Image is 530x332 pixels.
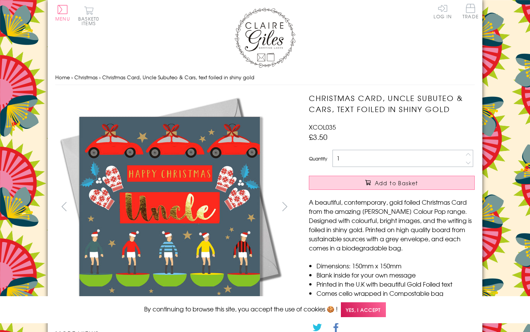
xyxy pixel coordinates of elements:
[55,93,284,321] img: Christmas Card, Uncle Subuteo & Cars, text foiled in shiny gold
[82,15,99,27] span: 0 items
[74,74,98,81] a: Christmas
[99,74,101,81] span: ›
[78,6,99,26] button: Basket0 items
[309,132,328,142] span: £3.50
[55,74,70,81] a: Home
[316,279,475,289] li: Printed in the U.K with beautiful Gold Foiled text
[316,289,475,298] li: Comes cello wrapped in Compostable bag
[55,5,70,21] button: Menu
[55,70,475,85] nav: breadcrumbs
[309,197,475,252] p: A beautiful, contemporary, gold foiled Christmas Card from the amazing [PERSON_NAME] Colour Pop r...
[276,198,294,215] button: next
[55,15,70,22] span: Menu
[375,179,418,187] span: Add to Basket
[102,74,254,81] span: Christmas Card, Uncle Subuteo & Cars, text foiled in shiny gold
[463,4,479,19] span: Trade
[309,176,475,190] button: Add to Basket
[309,155,327,162] label: Quantity
[71,74,73,81] span: ›
[341,302,386,317] span: Yes, I accept
[294,93,522,321] img: Christmas Card, Uncle Subuteo & Cars, text foiled in shiny gold
[434,4,452,19] a: Log In
[309,93,475,115] h1: Christmas Card, Uncle Subuteo & Cars, text foiled in shiny gold
[55,198,72,215] button: prev
[309,122,336,132] span: XCOL035
[234,8,296,68] img: Claire Giles Greetings Cards
[316,261,475,270] li: Dimensions: 150mm x 150mm
[316,270,475,279] li: Blank inside for your own message
[463,4,479,20] a: Trade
